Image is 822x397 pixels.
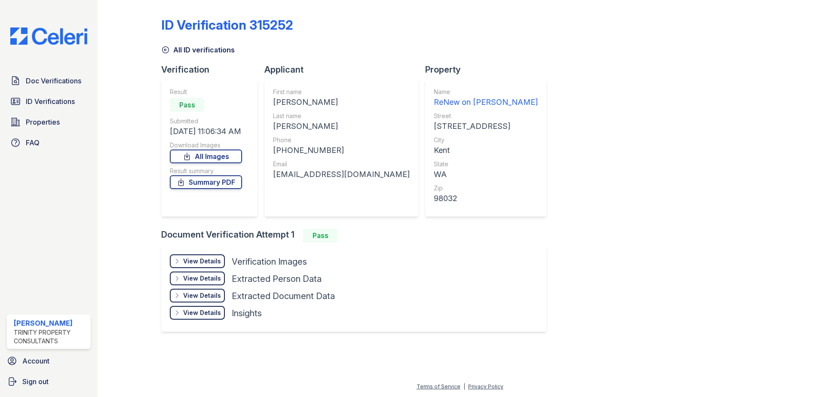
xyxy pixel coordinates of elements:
[434,184,538,192] div: Zip
[434,88,538,108] a: Name ReNew on [PERSON_NAME]
[273,112,410,120] div: Last name
[273,168,410,180] div: [EMAIL_ADDRESS][DOMAIN_NAME]
[434,120,538,132] div: [STREET_ADDRESS]
[264,64,425,76] div: Applicant
[170,125,242,137] div: [DATE] 11:06:34 AM
[22,376,49,387] span: Sign out
[14,328,87,345] div: Trinity Property Consultants
[273,160,410,168] div: Email
[26,117,60,127] span: Properties
[7,134,91,151] a: FAQ
[7,113,91,131] a: Properties
[170,88,242,96] div: Result
[183,291,221,300] div: View Details
[434,136,538,144] div: City
[468,383,503,390] a: Privacy Policy
[26,76,81,86] span: Doc Verifications
[273,136,410,144] div: Phone
[273,96,410,108] div: [PERSON_NAME]
[161,17,293,33] div: ID Verification 315252
[3,373,94,390] a: Sign out
[273,144,410,156] div: [PHONE_NUMBER]
[170,167,242,175] div: Result summary
[786,363,813,388] iframe: chat widget
[183,308,221,317] div: View Details
[26,96,75,107] span: ID Verifications
[434,160,538,168] div: State
[170,98,204,112] div: Pass
[183,257,221,266] div: View Details
[434,192,538,205] div: 98032
[7,93,91,110] a: ID Verifications
[417,383,460,390] a: Terms of Service
[3,27,94,45] img: CE_Logo_Blue-a8612792a0a2168367f1c8372b55b34899dd931a85d93a1a3d3e32e68fde9ad4.png
[161,45,235,55] a: All ID verifications
[22,356,49,366] span: Account
[434,112,538,120] div: Street
[273,120,410,132] div: [PERSON_NAME]
[170,150,242,163] a: All Images
[161,229,553,242] div: Document Verification Attempt 1
[425,64,553,76] div: Property
[303,229,337,242] div: Pass
[7,72,91,89] a: Doc Verifications
[232,307,262,319] div: Insights
[232,256,307,268] div: Verification Images
[183,274,221,283] div: View Details
[3,352,94,370] a: Account
[232,290,335,302] div: Extracted Document Data
[434,96,538,108] div: ReNew on [PERSON_NAME]
[434,168,538,180] div: WA
[161,64,264,76] div: Verification
[170,117,242,125] div: Submitted
[434,88,538,96] div: Name
[273,88,410,96] div: First name
[170,141,242,150] div: Download Images
[434,144,538,156] div: Kent
[463,383,465,390] div: |
[26,137,40,148] span: FAQ
[14,318,87,328] div: [PERSON_NAME]
[232,273,322,285] div: Extracted Person Data
[170,175,242,189] a: Summary PDF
